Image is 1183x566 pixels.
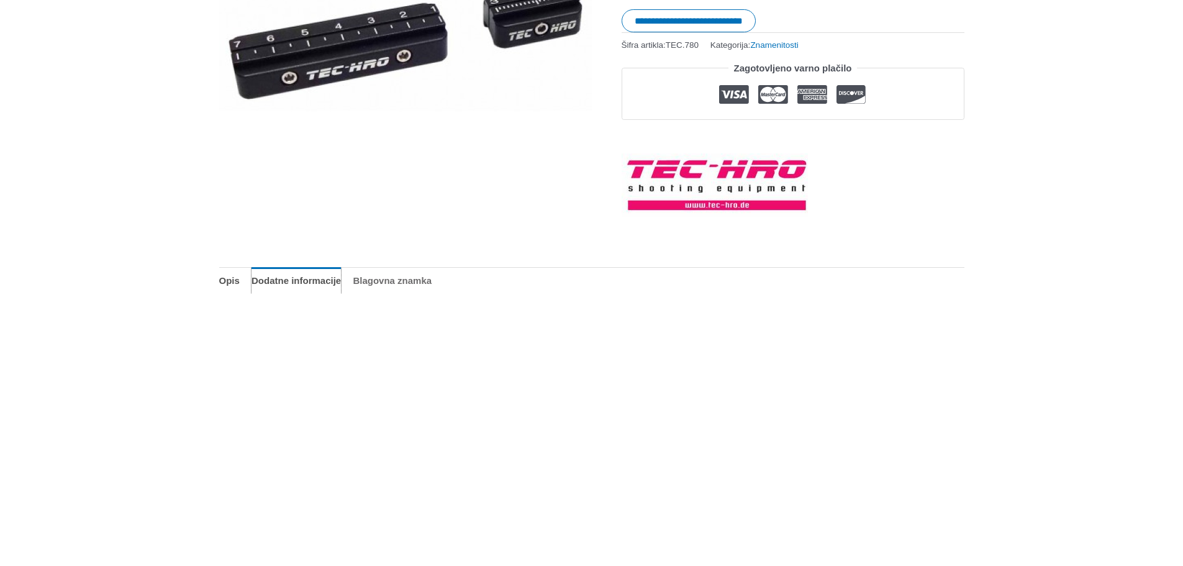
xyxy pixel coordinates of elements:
[252,275,341,286] font: Dodatne informacije
[622,153,808,217] a: Strelska oprema TEC-HRO
[353,275,432,286] font: Blagovna znamka
[622,129,964,144] iframe: Mnenja strank, ki jih poganja Trustpilot
[733,63,851,73] font: Zagotovljeno varno plačilo
[750,40,798,50] a: Znamenitosti
[710,40,751,50] font: Kategorija:
[219,275,240,286] font: Opis
[622,40,666,50] font: Šifra artikla:
[666,40,699,50] font: TEC.780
